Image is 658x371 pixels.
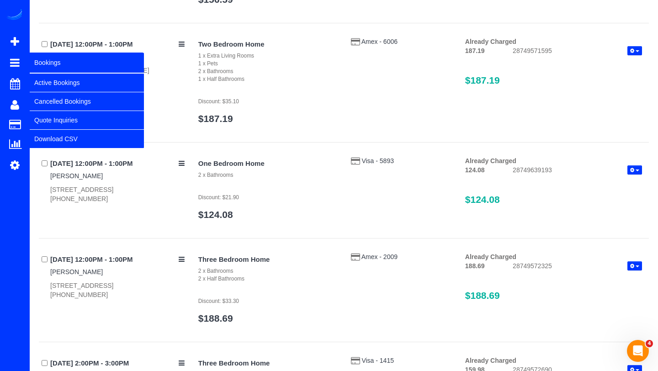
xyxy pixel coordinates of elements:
h4: Three Bedroom Home [198,360,337,367]
a: Visa - 5893 [361,157,394,164]
strong: Already Charged [465,38,516,45]
div: 2 x Bathrooms [198,68,337,75]
strong: Already Charged [465,157,516,164]
a: Download CSV [30,130,144,148]
div: 28749571595 [506,46,649,57]
small: Discount: $21.90 [198,194,239,201]
a: $188.69 [198,313,233,323]
strong: Already Charged [465,253,516,260]
div: 1 x Half Bathrooms [198,75,337,83]
a: Cancelled Bookings [30,92,144,111]
h4: Two Bedroom Home [198,41,337,48]
h4: One Bedroom Home [198,160,337,168]
span: 4 [646,340,653,347]
a: $187.19 [198,113,233,124]
a: Visa - 1415 [361,357,394,364]
a: Amex - 2009 [361,253,398,260]
a: Amex - 6006 [361,38,398,45]
div: [STREET_ADDRESS] [PHONE_NUMBER] [50,185,185,203]
a: Quote Inquiries [30,111,144,129]
ul: Bookings [30,73,144,148]
strong: Already Charged [465,357,516,364]
div: 2 x Half Bathrooms [198,275,337,283]
h4: [DATE] 12:00PM - 1:00PM [50,160,185,168]
a: [PERSON_NAME] [50,268,103,276]
a: $124.08 [198,209,233,220]
a: [PERSON_NAME] [50,172,103,180]
small: Discount: $35.10 [198,98,239,105]
a: Active Bookings [30,74,144,92]
strong: 187.19 [465,47,485,54]
strong: 188.69 [465,262,485,270]
span: $124.08 [465,194,500,205]
strong: 124.08 [465,166,485,174]
h4: Three Bedroom Home [198,256,337,264]
img: Automaid Logo [5,9,24,22]
iframe: Intercom live chat [627,340,649,362]
span: Bookings [30,52,144,73]
div: [STREET_ADDRESS] [PHONE_NUMBER] [50,281,185,299]
h4: [DATE] 12:00PM - 1:00PM [50,256,185,264]
div: 2 x Bathrooms [198,267,337,275]
h4: [DATE] 12:00PM - 1:00PM [50,41,185,48]
div: 28749572325 [506,261,649,272]
div: 28749639193 [506,165,649,176]
h4: [DATE] 2:00PM - 3:00PM [50,360,185,367]
span: $188.69 [465,290,500,301]
div: 1 x Pets [198,60,337,68]
span: $187.19 [465,75,500,85]
div: 1 x Extra Living Rooms [198,52,337,60]
small: Discount: $33.30 [198,298,239,304]
div: 2 x Bathrooms [198,171,337,179]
